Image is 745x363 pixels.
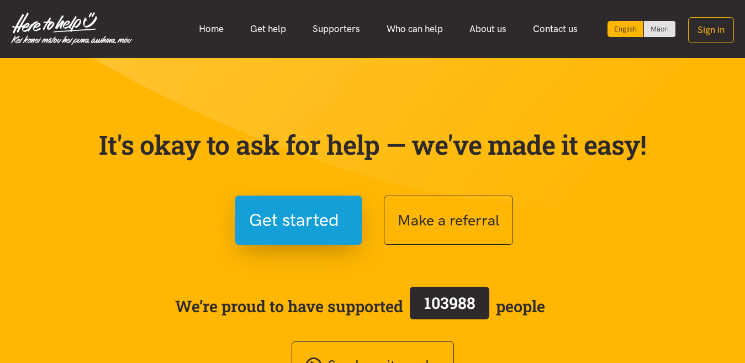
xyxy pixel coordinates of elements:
[186,17,237,41] a: Home
[688,17,734,43] button: Sign in
[235,196,362,245] button: Get started
[175,285,545,328] span: We’re proud to have supported people
[520,17,591,41] a: Contact us
[11,12,132,45] img: Home
[299,17,373,41] a: Supporters
[644,21,675,37] a: Switch to Te Reo Māori
[97,129,649,161] p: It's okay to ask for help — we've made it easy!
[249,206,339,234] span: Get started
[456,17,520,41] a: About us
[607,21,644,37] div: Current language
[403,285,496,328] a: 103988
[384,196,513,245] button: Make a referral
[607,21,676,37] div: Language toggle
[424,292,475,313] span: 103988
[373,17,456,41] a: Who can help
[237,17,299,41] a: Get help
